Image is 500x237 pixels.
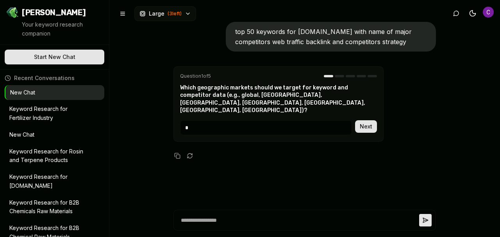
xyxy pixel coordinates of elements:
button: Start New Chat [5,50,104,64]
span: top 50 keywords for [DOMAIN_NAME] with name of major competitors web traffic backlink and competi... [235,28,412,46]
span: Recent Conversations [14,74,75,82]
button: New Chat [5,85,104,100]
button: New Chat [5,127,104,143]
span: Question 1 of 5 [180,73,211,79]
button: Next [355,120,377,133]
button: Keyword Research for B2B Chemicals Raw Materials [5,195,104,219]
img: Chemtrade Asia Administrator [483,7,494,18]
span: Large [149,10,164,18]
p: Keyword Research for Rosin and Terpene Products [9,147,89,165]
button: Keyword Research for [DOMAIN_NAME] [5,169,104,194]
img: Jello SEO Logo [6,6,19,19]
button: Open user button [483,7,494,18]
p: Keyword Research for B2B Chemicals Raw Materials [9,198,89,216]
p: New Chat [9,130,89,139]
p: New Chat [10,88,89,97]
p: Keyword Research for [DOMAIN_NAME] [9,173,89,191]
span: ( 3 left) [168,11,182,17]
span: Start New Chat [34,53,75,61]
button: Large(3left) [134,6,196,21]
p: Keyword Research for Fertilizer Industry [9,105,89,123]
button: Keyword Research for Rosin and Terpene Products [5,144,104,168]
span: [PERSON_NAME] [22,7,86,18]
h3: Which geographic markets should we target for keyword and competitor data (e.g., global, [GEOGRAP... [180,84,377,114]
p: Your keyword research companion [22,20,103,38]
button: Keyword Research for Fertilizer Industry [5,102,104,126]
